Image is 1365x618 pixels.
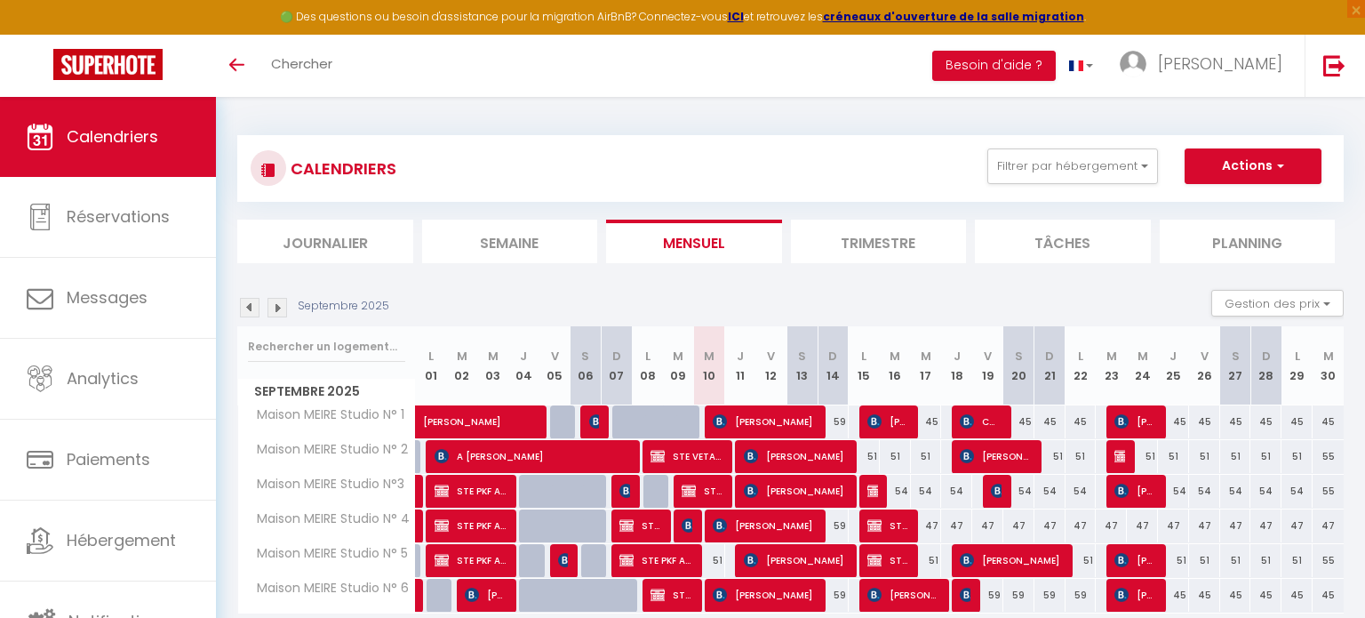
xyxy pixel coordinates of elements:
span: [PERSON_NAME] [1114,543,1156,577]
img: ... [1120,51,1146,77]
span: Paiements [67,448,150,470]
span: [PERSON_NAME] [1114,474,1156,508]
div: 45 [1003,405,1034,438]
li: Journalier [237,220,413,263]
span: STE VETALIS [682,474,723,508]
div: 45 [1066,405,1097,438]
div: 51 [1066,440,1097,473]
p: Septembre 2025 [298,298,389,315]
span: Analytics [67,367,139,389]
span: Maison MEIRE Studio N° 4 [241,510,414,529]
abbr: M [921,348,931,365]
span: STE PKF ARSILON [435,474,507,508]
abbr: D [612,348,621,365]
span: STE VETALIS [651,439,723,473]
img: logout [1323,54,1345,76]
div: 54 [1189,475,1220,508]
div: 54 [1158,475,1189,508]
span: M.C. [PERSON_NAME] [558,543,569,577]
span: [PERSON_NAME] [713,405,817,438]
div: 54 [1281,475,1313,508]
span: [PERSON_NAME] [423,396,587,429]
h3: CALENDRIERS [286,148,396,189]
div: 51 [1250,544,1281,577]
span: STE PKF ARSILON [867,543,909,577]
th: 24 [1127,326,1158,405]
div: 47 [1034,510,1066,542]
th: 29 [1281,326,1313,405]
div: 54 [880,475,911,508]
abbr: D [1045,348,1054,365]
span: [PERSON_NAME] [960,578,970,612]
th: 01 [416,326,447,405]
div: 51 [1158,440,1189,473]
span: [PERSON_NAME] [619,474,630,508]
th: 18 [941,326,972,405]
div: 51 [1281,440,1313,473]
span: [PERSON_NAME] [1114,405,1156,438]
span: Septembre 2025 [238,379,415,405]
div: 47 [1313,510,1344,542]
div: 47 [911,510,942,542]
th: 21 [1034,326,1066,405]
span: [PERSON_NAME] [960,543,1064,577]
abbr: D [1262,348,1271,365]
div: 47 [1127,510,1158,542]
div: 45 [1220,405,1251,438]
abbr: S [1232,348,1240,365]
th: 07 [601,326,632,405]
div: 59 [818,579,849,612]
span: STE PKF ARSILON [867,509,909,542]
span: Messages [67,286,148,309]
abbr: L [428,348,434,365]
img: Super Booking [53,49,163,80]
div: 45 [1250,405,1281,438]
th: 08 [632,326,663,405]
abbr: J [737,348,744,365]
abbr: J [954,348,961,365]
abbr: J [1169,348,1177,365]
div: 45 [1281,405,1313,438]
th: 28 [1250,326,1281,405]
div: 47 [1189,510,1220,542]
span: Capucine Floquet [960,405,1002,438]
span: [PERSON_NAME] [744,474,848,508]
div: 45 [1189,405,1220,438]
div: 59 [972,579,1003,612]
li: Mensuel [606,220,782,263]
div: 54 [1250,475,1281,508]
abbr: L [1078,348,1083,365]
li: Tâches [975,220,1151,263]
th: 27 [1220,326,1251,405]
th: 25 [1158,326,1189,405]
div: 47 [1096,510,1127,542]
span: Calendriers [67,125,158,148]
div: 45 [1250,579,1281,612]
span: Maison MEIRE Studio N° 6 [241,579,413,598]
div: 54 [911,475,942,508]
div: 59 [818,405,849,438]
span: STE PKF ARSILON [867,474,878,508]
a: créneaux d'ouverture de la salle migration [823,9,1084,24]
div: 45 [1313,579,1344,612]
th: 14 [818,326,849,405]
div: 59 [818,510,849,542]
strong: ICI [728,9,744,24]
div: 51 [1281,544,1313,577]
div: 45 [1158,405,1189,438]
abbr: D [828,348,837,365]
div: 54 [941,475,972,508]
th: 20 [1003,326,1034,405]
th: 09 [663,326,694,405]
div: 55 [1313,475,1344,508]
th: 23 [1096,326,1127,405]
input: Rechercher un logement... [248,331,405,363]
div: 51 [1189,440,1220,473]
div: 45 [1034,405,1066,438]
span: [PERSON_NAME] [682,509,692,542]
div: 45 [1158,579,1189,612]
span: [PERSON_NAME] [960,439,1033,473]
th: 05 [539,326,571,405]
a: Chercher [258,35,346,97]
